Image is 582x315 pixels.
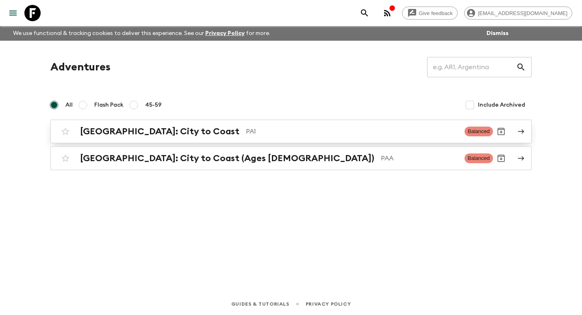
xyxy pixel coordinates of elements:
[145,101,162,109] span: 45-59
[50,59,111,75] h1: Adventures
[478,101,525,109] span: Include Archived
[465,127,493,136] span: Balanced
[80,153,374,164] h2: [GEOGRAPHIC_DATA]: City to Coast (Ages [DEMOGRAPHIC_DATA])
[473,10,572,16] span: [EMAIL_ADDRESS][DOMAIN_NAME]
[493,123,509,140] button: Archive
[465,153,493,163] span: Balanced
[381,153,458,163] p: PAA
[94,101,124,109] span: Flash Pack
[10,26,274,41] p: We use functional & tracking cookies to deliver this experience. See our for more.
[231,300,289,308] a: Guides & Tutorials
[50,147,532,170] a: [GEOGRAPHIC_DATA]: City to Coast (Ages [DEMOGRAPHIC_DATA])PAABalancedArchive
[484,28,510,39] button: Dismiss
[464,7,572,20] div: [EMAIL_ADDRESS][DOMAIN_NAME]
[50,120,532,143] a: [GEOGRAPHIC_DATA]: City to CoastPA1BalancedArchive
[356,5,373,21] button: search adventures
[205,31,245,36] a: Privacy Policy
[306,300,351,308] a: Privacy Policy
[246,127,458,136] p: PA1
[402,7,458,20] a: Give feedback
[65,101,73,109] span: All
[5,5,21,21] button: menu
[80,126,239,137] h2: [GEOGRAPHIC_DATA]: City to Coast
[493,150,509,166] button: Archive
[415,10,457,16] span: Give feedback
[427,56,516,79] input: e.g. AR1, Argentina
